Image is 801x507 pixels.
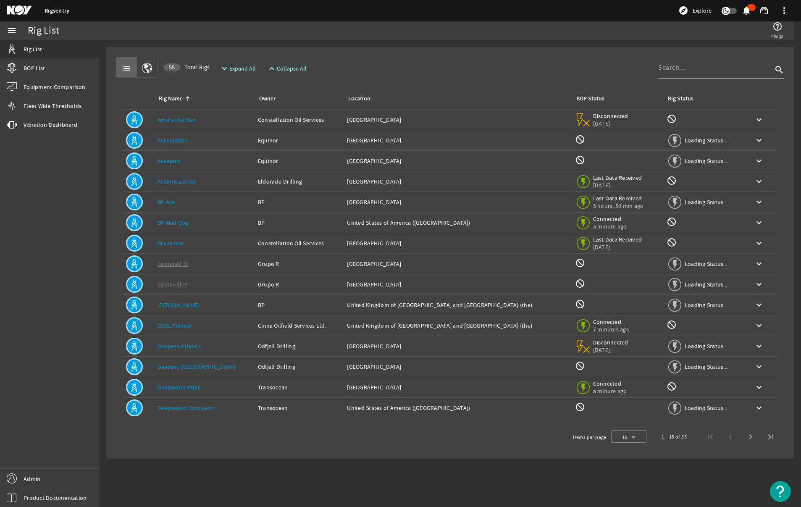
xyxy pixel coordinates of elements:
mat-icon: BOP Monitoring not available for this rig [575,258,585,268]
mat-icon: vibration [7,120,17,130]
div: 1 – 15 of 55 [662,433,687,441]
span: Disconnected [593,112,629,120]
div: Rig Status [668,94,693,103]
span: Connected [593,318,630,326]
button: Collapse All [263,61,310,76]
mat-icon: BOP Monitoring not available for this rig [575,134,585,144]
div: Transocean [258,383,341,391]
mat-icon: keyboard_arrow_down [754,403,764,413]
mat-icon: BOP Monitoring not available for this rig [575,402,585,412]
mat-icon: help_outline [772,21,783,32]
div: [GEOGRAPHIC_DATA] [347,239,568,247]
a: Deepsea Atlantic [158,342,201,350]
div: Eldorado Drilling [258,177,341,186]
div: [GEOGRAPHIC_DATA] [347,342,568,350]
div: Rig Name [159,94,183,103]
span: Total Rigs [164,63,210,71]
span: [DATE] [593,346,629,354]
span: Last Data Received [593,174,642,181]
button: Expand All [216,61,259,76]
mat-icon: keyboard_arrow_down [754,156,764,166]
mat-icon: keyboard_arrow_down [754,197,764,207]
mat-icon: Rig Monitoring not available for this rig [667,217,677,227]
span: Loading Status... [685,137,727,144]
a: BP Mad Dog [158,219,189,226]
div: Equinor [258,157,341,165]
div: United States of America ([GEOGRAPHIC_DATA]) [347,404,568,412]
span: Help [771,32,783,40]
mat-icon: keyboard_arrow_down [754,300,764,310]
a: [PERSON_NAME] [158,301,200,309]
div: Constellation Oil Services [258,239,341,247]
div: China Oilfield Services Ltd. [258,321,341,330]
mat-icon: keyboard_arrow_down [754,259,764,269]
mat-icon: explore [678,5,688,16]
span: Explore [693,6,712,15]
a: Deepsea [GEOGRAPHIC_DATA] [158,363,235,370]
span: Connected [593,380,629,387]
span: Disconnected [593,339,629,346]
a: Amaralina Star [158,116,196,123]
div: [GEOGRAPHIC_DATA] [347,116,568,124]
a: Deepwater Atlas [158,384,200,391]
mat-icon: keyboard_arrow_down [754,341,764,351]
span: Fleet Wide Thresholds [24,102,81,110]
mat-icon: BOP Monitoring not available for this rig [575,361,585,371]
mat-icon: expand_less [267,63,273,74]
span: 5 hours, 50 min ago [593,202,644,210]
span: Admin [24,475,40,483]
div: BP [258,198,341,206]
mat-icon: BOP Monitoring not available for this rig [575,278,585,289]
div: Grupo R [258,260,341,268]
span: Loading Status... [685,281,727,288]
span: Vibration Dashboard [24,121,77,129]
a: BP Ace [158,198,175,206]
span: a minute ago [593,223,629,230]
span: [DATE] [593,120,629,127]
span: [DATE] [593,181,642,189]
div: United States of America ([GEOGRAPHIC_DATA]) [347,218,568,227]
button: more_vert [774,0,794,21]
a: COSL Pioneer [158,322,192,329]
div: Owner [258,94,337,103]
div: Location [347,94,565,103]
div: [GEOGRAPHIC_DATA] [347,198,568,206]
span: Product Documentation [24,494,87,502]
div: 55 [164,63,180,71]
mat-icon: keyboard_arrow_down [754,238,764,248]
div: Odfjell Drilling [258,363,341,371]
mat-icon: keyboard_arrow_down [754,279,764,289]
span: BOP List [24,64,45,72]
div: Equinor [258,136,341,144]
span: Equipment Comparison [24,83,85,91]
button: Explore [675,4,715,17]
mat-icon: keyboard_arrow_down [754,320,764,331]
span: Rig List [24,45,42,53]
span: a minute ago [593,387,629,395]
div: Transocean [258,404,341,412]
button: Open Resource Center [770,481,791,502]
div: United Kingdom of [GEOGRAPHIC_DATA] and [GEOGRAPHIC_DATA] (the) [347,321,568,330]
mat-icon: support_agent [759,5,769,16]
div: Odfjell Drilling [258,342,341,350]
div: BOP Status [576,94,604,103]
button: Next page [741,427,761,447]
span: Collapse All [277,64,307,73]
span: Loading Status... [685,404,727,412]
div: [GEOGRAPHIC_DATA] [347,363,568,371]
div: BP [258,218,341,227]
mat-icon: keyboard_arrow_down [754,382,764,392]
span: Loading Status... [685,157,727,165]
div: Rig List [28,26,59,35]
mat-icon: keyboard_arrow_down [754,115,764,125]
span: Loading Status... [685,260,727,268]
mat-icon: expand_more [219,63,226,74]
span: Last Data Received [593,236,642,243]
div: [GEOGRAPHIC_DATA] [347,260,568,268]
mat-icon: BOP Monitoring not available for this rig [575,155,585,165]
span: Loading Status... [685,301,727,309]
mat-icon: BOP Monitoring not available for this rig [575,299,585,309]
div: [GEOGRAPHIC_DATA] [347,177,568,186]
mat-icon: Rig Monitoring not available for this rig [667,114,677,124]
div: [GEOGRAPHIC_DATA] [347,157,568,165]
